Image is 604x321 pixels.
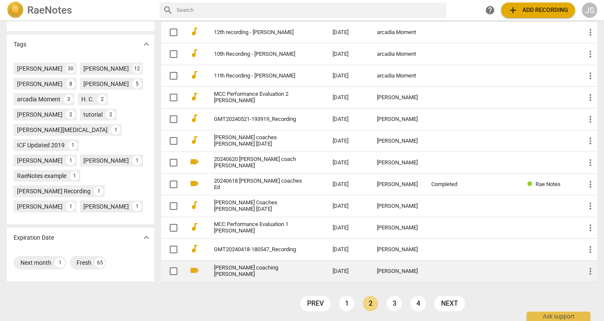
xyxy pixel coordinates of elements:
a: 20240618 [PERSON_NAME] coaches Ed [214,178,302,191]
a: 11th Recording - [PERSON_NAME] [214,73,302,79]
div: [PERSON_NAME] [377,160,418,166]
div: 1 [132,156,142,165]
span: expand_more [141,39,151,49]
td: [DATE] [326,130,370,152]
div: H. C. [81,95,94,103]
div: [PERSON_NAME] [377,181,418,188]
div: [PERSON_NAME] [377,203,418,209]
div: RaeNotes example [17,172,66,180]
div: [PERSON_NAME] [83,80,129,88]
div: [PERSON_NAME] [17,64,63,73]
span: more_vert [585,27,595,37]
a: Page 2 is your current page [363,296,378,311]
div: arcadia Moment [377,29,418,36]
a: [PERSON_NAME] coaches [PERSON_NAME] [DATE] [214,135,302,147]
div: [PERSON_NAME] [17,80,63,88]
div: 30 [66,64,75,73]
div: [PERSON_NAME] [83,202,129,211]
button: Show more [140,38,153,51]
div: 2 [106,110,115,119]
span: Review status: completed [527,181,536,187]
span: more_vert [585,49,595,59]
span: videocam [189,265,199,275]
td: [DATE] [326,43,370,65]
td: [DATE] [326,22,370,43]
span: audiotrack [189,92,199,102]
span: more_vert [585,201,595,211]
span: more_vert [585,179,595,189]
span: audiotrack [189,135,199,145]
a: MCC Performance Evaluation 2 [PERSON_NAME] [214,91,302,104]
div: [PERSON_NAME] Recording [17,187,91,195]
div: 3 [64,95,73,104]
div: [PERSON_NAME] [377,225,418,231]
span: expand_more [141,232,151,243]
div: 12 [132,64,142,73]
button: Upload [501,3,575,18]
button: Show more [140,231,153,244]
input: Search [177,3,443,17]
td: [DATE] [326,152,370,174]
a: 20240620 [PERSON_NAME] coach [PERSON_NAME] [214,156,302,169]
div: [PERSON_NAME] [83,64,129,73]
span: more_vert [585,92,595,103]
span: more_vert [585,223,595,233]
div: [PERSON_NAME] [377,116,418,123]
td: [DATE] [326,87,370,109]
span: audiotrack [189,113,199,123]
div: 2 [66,110,75,119]
div: ICF Updated 2019 [17,141,65,149]
div: [PERSON_NAME] [377,246,418,253]
div: [PERSON_NAME] [17,202,63,211]
div: arcadia Moment [17,95,60,103]
div: Completed [431,181,469,188]
a: Page 4 [410,296,426,311]
div: [PERSON_NAME] [17,110,63,119]
td: [DATE] [326,109,370,130]
a: LogoRaeNotes [7,2,153,19]
span: more_vert [585,244,595,255]
img: Logo [7,2,24,19]
div: [PERSON_NAME] [17,156,63,165]
a: Page 1 [339,296,354,311]
div: 1 [55,258,65,268]
div: [PERSON_NAME] [377,138,418,144]
h2: RaeNotes [27,4,72,16]
p: Tags [14,40,26,49]
span: help [485,5,495,15]
div: [PERSON_NAME] [377,268,418,275]
div: 1 [66,156,75,165]
span: audiotrack [189,48,199,58]
div: Next month [20,258,51,267]
div: [PERSON_NAME][MEDICAL_DATA] [17,126,108,134]
span: videocam [189,178,199,189]
span: more_vert [585,136,595,146]
div: tutorial [83,110,103,119]
div: 1 [111,125,120,135]
div: 65 [95,258,105,268]
span: more_vert [585,158,595,168]
div: Ask support [527,312,590,321]
button: JS [582,3,597,18]
div: 1 [70,171,79,181]
div: Fresh [77,258,91,267]
a: [PERSON_NAME] coaching [PERSON_NAME] [214,265,302,278]
span: search [163,5,173,15]
span: more_vert [585,114,595,124]
span: audiotrack [189,70,199,80]
span: more_vert [585,266,595,276]
a: prev [300,296,330,311]
a: GMT20240418-180547_Recording [214,246,302,253]
span: audiotrack [189,222,199,232]
td: [DATE] [326,217,370,239]
td: [DATE] [326,261,370,282]
div: 2 [97,95,107,104]
div: arcadia Moment [377,51,418,57]
a: Help [482,3,498,18]
a: next [434,296,465,311]
a: 10th Recording - [PERSON_NAME] [214,51,302,57]
span: videocam [189,157,199,167]
td: [DATE] [326,65,370,87]
div: [PERSON_NAME] [83,156,129,165]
